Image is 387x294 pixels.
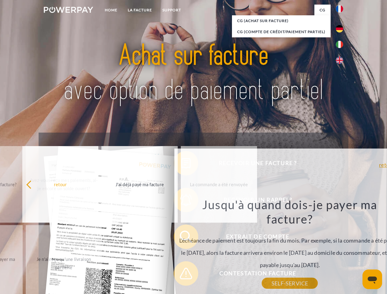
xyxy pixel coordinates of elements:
img: title-powerpay_fr.svg [59,29,328,117]
a: CG [314,5,331,16]
img: it [336,41,343,48]
div: retour [26,180,95,188]
a: Support [157,5,186,16]
div: Je n'ai reçu qu'une livraison partielle [29,255,98,272]
img: logo-powerpay-white.svg [44,7,93,13]
iframe: Bouton de lancement de la fenêtre de messagerie [362,269,382,289]
img: de [336,25,343,32]
a: SELF-SERVICE [262,278,318,289]
img: fr [336,5,343,13]
img: en [336,57,343,64]
div: J'ai déjà payé ma facture [105,180,174,188]
a: CG (Compte de crédit/paiement partiel) [232,26,331,37]
a: CG (achat sur facture) [232,15,331,26]
a: LA FACTURE [123,5,157,16]
a: Home [100,5,123,16]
